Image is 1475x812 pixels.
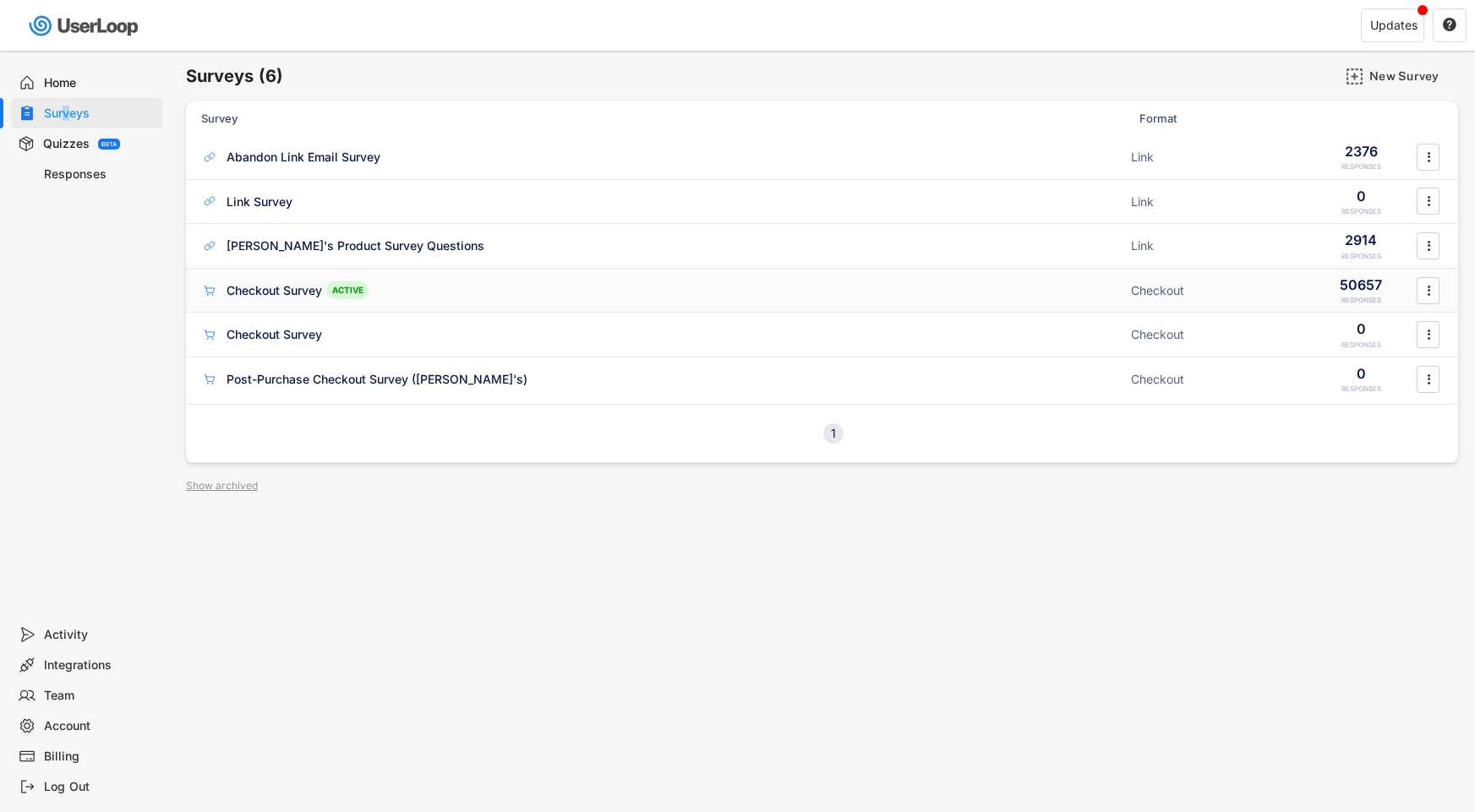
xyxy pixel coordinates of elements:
div: Updates [1370,19,1418,31]
div: 0 [1357,187,1366,205]
div: Abandon Link Email Survey [227,149,380,166]
img: userloop-logo-01.svg [25,8,145,43]
div: Home [44,75,156,91]
text:  [1427,370,1430,388]
div: 1 [823,428,844,439]
text:  [1443,17,1456,32]
text:  [1427,237,1430,254]
div: Team [44,688,156,704]
div: RESPONSES [1341,207,1381,216]
div: 0 [1357,364,1366,383]
div: Link [1131,149,1300,166]
div: Surveys [44,106,156,122]
div: Checkout [1131,371,1300,388]
div: Checkout Survey [227,326,322,343]
div: Link [1131,237,1300,254]
button:  [1420,367,1437,392]
text:  [1427,325,1430,343]
button:  [1420,322,1437,347]
div: 2376 [1345,142,1378,161]
div: RESPONSES [1341,384,1381,394]
div: Log Out [44,779,156,795]
div: ACTIVE [326,281,369,299]
div: Checkout [1131,282,1300,299]
div: BETA [101,141,117,147]
button:  [1442,18,1457,33]
button:  [1420,278,1437,303]
div: New Survey [1369,68,1454,84]
div: Link [1131,193,1300,210]
div: Format [1139,111,1308,126]
text:  [1427,281,1430,299]
button:  [1420,233,1437,259]
div: Activity [44,627,156,643]
div: Checkout Survey [227,282,322,299]
div: Survey [201,111,1129,126]
div: RESPONSES [1341,162,1381,172]
button:  [1420,188,1437,214]
div: RESPONSES [1341,341,1381,350]
div: Quizzes [43,136,90,152]
text:  [1427,193,1430,210]
div: Link Survey [227,193,292,210]
h6: Surveys (6) [186,65,283,88]
div: Account [44,718,156,734]
div: 0 [1357,319,1366,338]
div: Billing [44,749,156,765]
div: 50657 [1340,275,1382,294]
div: Show archived [186,481,258,491]
div: 2914 [1345,231,1377,249]
div: [PERSON_NAME]'s Product Survey Questions [227,237,484,254]
div: RESPONSES [1341,296,1381,305]
div: RESPONSES [1341,252,1381,261]
img: AddMajor.svg [1346,68,1363,85]
div: Responses [44,166,156,183]
text:  [1427,148,1430,166]
div: Integrations [44,657,156,673]
button:  [1420,144,1437,170]
div: Checkout [1131,326,1300,343]
div: Post-Purchase Checkout Survey ([PERSON_NAME]'s) [227,371,527,388]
